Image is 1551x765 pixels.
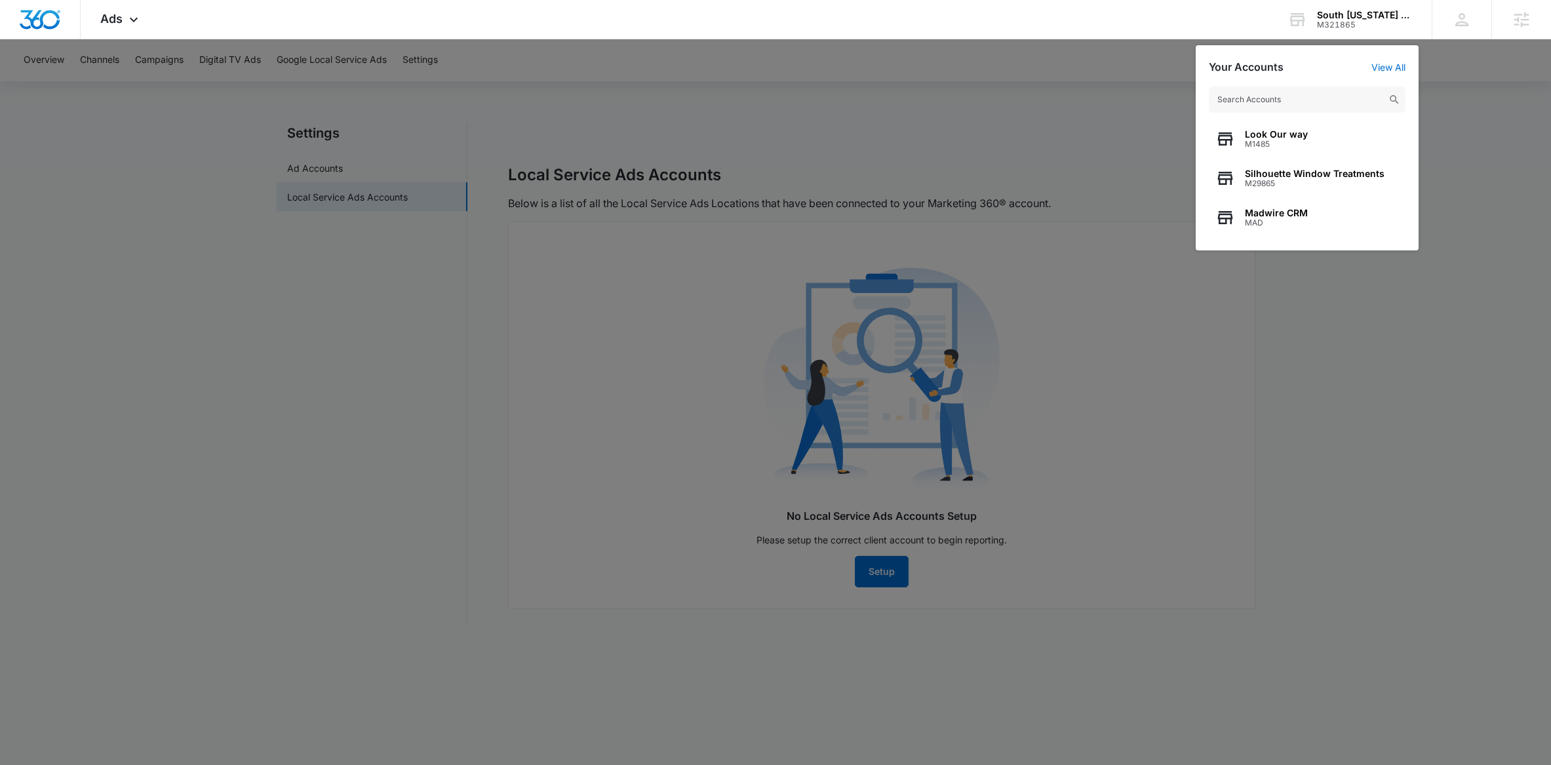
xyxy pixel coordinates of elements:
span: Madwire CRM [1245,208,1308,218]
button: Look Our wayM1485 [1209,119,1405,159]
span: M29865 [1245,179,1384,188]
span: Look Our way [1245,129,1308,140]
h2: Your Accounts [1209,61,1284,73]
div: account name [1317,10,1413,20]
span: Ads [100,12,123,26]
span: MAD [1245,218,1308,227]
button: Silhouette Window TreatmentsM29865 [1209,159,1405,198]
span: Silhouette Window Treatments [1245,168,1384,179]
div: account id [1317,20,1413,29]
a: View All [1371,62,1405,73]
input: Search Accounts [1209,87,1405,113]
button: Madwire CRMMAD [1209,198,1405,237]
span: M1485 [1245,140,1308,149]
